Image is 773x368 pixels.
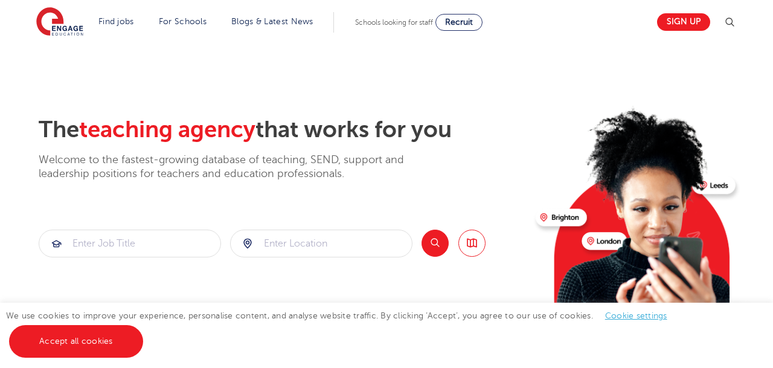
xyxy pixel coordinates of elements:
[657,13,710,31] a: Sign up
[445,18,473,27] span: Recruit
[79,117,255,143] span: teaching agency
[98,17,134,26] a: Find jobs
[435,14,483,31] a: Recruit
[231,230,412,257] input: Submit
[422,230,449,257] button: Search
[159,17,207,26] a: For Schools
[6,311,679,346] span: We use cookies to improve your experience, personalise content, and analyse website traffic. By c...
[39,153,437,181] p: Welcome to the fastest-growing database of teaching, SEND, support and leadership positions for t...
[36,7,83,37] img: Engage Education
[605,311,667,320] a: Cookie settings
[39,116,526,144] h2: The that works for you
[231,17,313,26] a: Blogs & Latest News
[355,18,433,27] span: Schools looking for staff
[230,230,412,257] div: Submit
[39,230,220,257] input: Submit
[9,325,143,358] a: Accept all cookies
